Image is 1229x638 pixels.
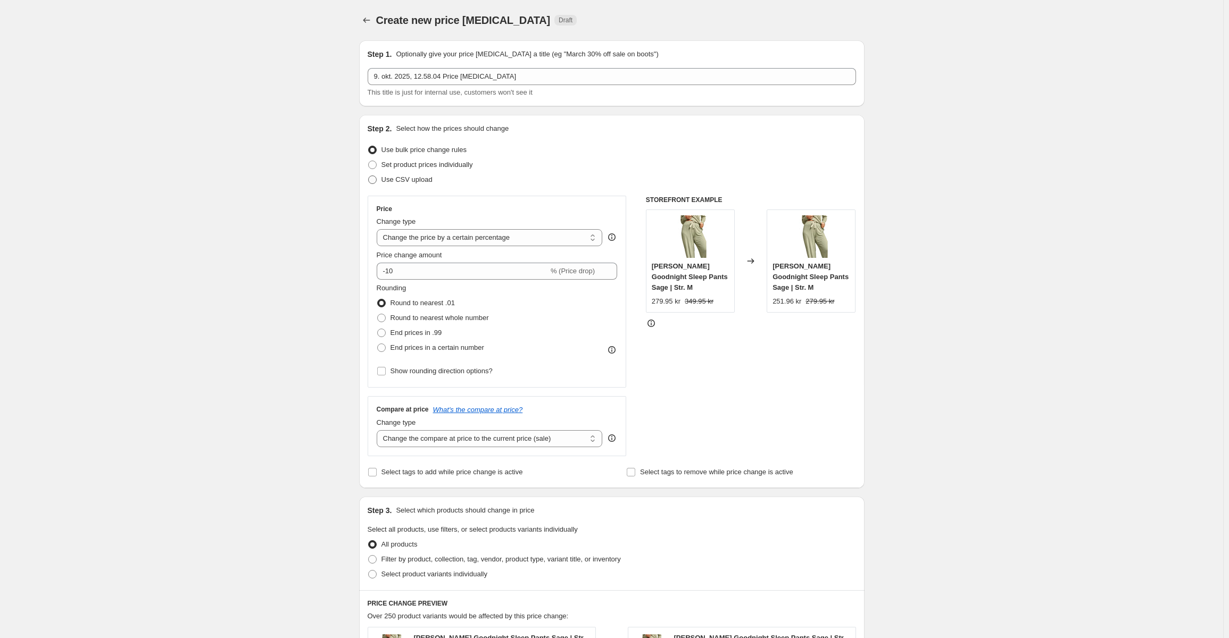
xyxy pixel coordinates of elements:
[396,49,658,60] p: Optionally give your price [MEDICAL_DATA] a title (eg "March 30% off sale on boots")
[551,267,595,275] span: % (Price drop)
[607,433,617,443] div: help
[396,123,509,134] p: Select how the prices should change
[377,217,416,225] span: Change type
[391,343,484,351] span: End prices in a certain number
[381,570,487,578] span: Select product variants individually
[381,161,473,169] span: Set product prices individually
[652,262,728,291] span: [PERSON_NAME] Goodnight Sleep Pants Sage | Str. M
[377,405,429,414] h3: Compare at price
[646,196,856,204] h6: STOREFRONT EXAMPLE
[381,468,523,476] span: Select tags to add while price change is active
[396,505,534,516] p: Select which products should change in price
[433,406,523,414] button: What's the compare at price?
[376,14,551,26] span: Create new price [MEDICAL_DATA]
[640,468,793,476] span: Select tags to remove while price change is active
[381,555,621,563] span: Filter by product, collection, tag, vendor, product type, variant title, or inventory
[773,296,801,307] div: 251.96 kr
[381,540,418,548] span: All products
[377,263,549,280] input: -15
[368,525,578,533] span: Select all products, use filters, or select products variants individually
[806,296,834,307] strike: 279.95 kr
[391,314,489,322] span: Round to nearest whole number
[368,49,392,60] h2: Step 1.
[652,296,680,307] div: 279.95 kr
[377,284,406,292] span: Rounding
[391,329,442,337] span: End prices in .99
[607,232,617,242] div: help
[359,13,374,28] button: Price change jobs
[391,299,455,307] span: Round to nearest .01
[381,175,433,183] span: Use CSV upload
[377,205,392,213] h3: Price
[368,88,533,96] span: This title is just for internal use, customers won't see it
[368,612,569,620] span: Over 250 product variants would be affected by this price change:
[381,146,467,154] span: Use bulk price change rules
[559,16,572,24] span: Draft
[368,505,392,516] h2: Step 3.
[368,123,392,134] h2: Step 2.
[377,251,442,259] span: Price change amount
[790,215,833,258] img: c0b609bf-c08c-4729-82e6-6796da11c03c_80x.jpg
[685,296,713,307] strike: 349.95 kr
[669,215,711,258] img: c0b609bf-c08c-4729-82e6-6796da11c03c_80x.jpg
[368,599,856,608] h6: PRICE CHANGE PREVIEW
[773,262,849,291] span: [PERSON_NAME] Goodnight Sleep Pants Sage | Str. M
[377,418,416,426] span: Change type
[368,68,856,85] input: 30% off holiday sale
[391,367,493,375] span: Show rounding direction options?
